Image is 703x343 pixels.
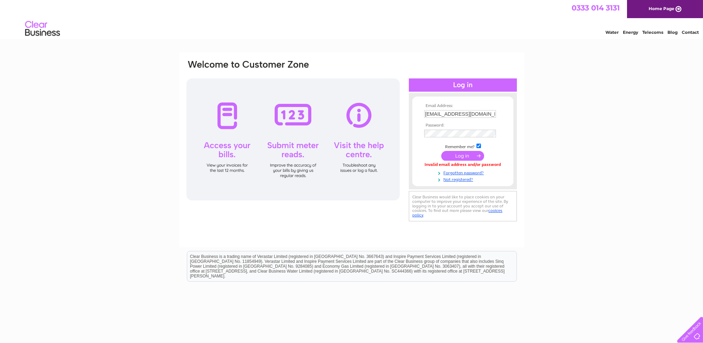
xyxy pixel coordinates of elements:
[187,4,517,34] div: Clear Business is a trading name of Verastar Limited (registered in [GEOGRAPHIC_DATA] No. 3667643...
[424,176,503,182] a: Not registered?
[642,30,663,35] a: Telecoms
[422,104,503,108] th: Email Address:
[623,30,638,35] a: Energy
[667,30,678,35] a: Blog
[413,208,503,218] a: cookies policy
[25,18,60,39] img: logo.png
[424,169,503,176] a: Forgotten password?
[572,3,620,12] a: 0333 014 3131
[605,30,619,35] a: Water
[422,143,503,150] td: Remember me?
[424,162,502,167] div: Invalid email address and/or password
[409,191,517,221] div: Clear Business would like to place cookies on your computer to improve your experience of the sit...
[422,123,503,128] th: Password:
[441,151,484,161] input: Submit
[682,30,699,35] a: Contact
